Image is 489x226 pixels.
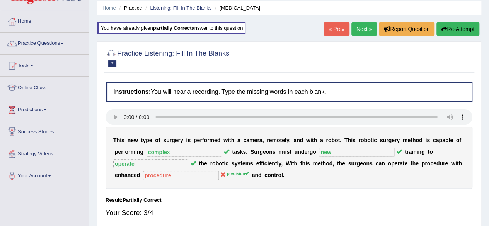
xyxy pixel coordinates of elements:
b: t [292,160,294,167]
b: d [329,160,332,167]
b: o [278,172,281,178]
b: l [448,137,450,143]
b: e [342,160,345,167]
b: a [124,172,128,178]
b: e [263,149,266,155]
b: d [258,172,262,178]
b: f [459,137,461,143]
b: a [436,137,439,143]
li: [MEDICAL_DATA] [213,4,260,12]
div: You have already given answer to this question [97,22,245,34]
b: b [216,160,219,167]
b: t [141,137,143,143]
b: t [229,137,231,143]
b: r [425,160,427,167]
b: y [278,160,281,167]
b: f [202,137,204,143]
b: g [388,137,392,143]
b: e [149,137,152,143]
b: e [197,137,200,143]
b: o [313,149,316,155]
b: r [200,137,202,143]
div: Result: [106,196,472,204]
b: n [271,172,274,178]
b: o [388,160,391,167]
b: w [223,137,228,143]
b: m [272,137,276,143]
b: a [246,137,249,143]
b: n [382,160,385,167]
b: s [353,137,356,143]
b: e [118,149,121,155]
b: l [285,137,286,143]
b: n [272,160,275,167]
b: o [204,137,207,143]
b: t [405,149,407,155]
b: t [428,149,429,155]
b: Instructions: [113,88,151,95]
b: n [418,149,421,155]
b: n [298,149,301,155]
b: n [366,160,370,167]
b: y [397,137,400,143]
b: o [125,149,128,155]
b: s [187,137,191,143]
b: , [281,160,283,167]
b: m [249,137,254,143]
b: e [407,137,411,143]
b: e [214,137,217,143]
b: d [217,137,221,143]
sup: precision [227,171,249,176]
b: i [455,160,457,167]
b: r [307,149,309,155]
b: t [274,172,276,178]
li: Practice [117,4,142,12]
div: Your Score: 3/4 [106,204,472,222]
b: s [232,160,235,167]
b: t [222,160,224,167]
b: h [117,137,120,143]
b: r [386,137,388,143]
b: i [224,160,225,167]
b: w [134,137,138,143]
b: e [242,160,245,167]
b: y [286,137,289,143]
b: o [268,172,271,178]
b: e [450,137,453,143]
b: , [289,137,291,143]
b: h [339,160,342,167]
b: t [321,160,323,167]
b: r [395,137,397,143]
b: o [427,160,431,167]
a: Home [0,11,89,30]
b: t [199,160,201,167]
b: a [400,160,403,167]
a: Next » [351,22,377,36]
a: Practice Questions [0,33,89,52]
b: r [354,160,356,167]
b: c [243,137,246,143]
b: d [419,137,423,143]
b: i [291,160,292,167]
b: t [411,160,412,167]
b: e [304,149,307,155]
b: a [320,137,323,143]
b: W [286,160,291,167]
b: u [383,137,386,143]
b: l [281,172,283,178]
b: o [456,137,460,143]
input: blank [113,159,189,168]
b: c [433,137,436,143]
b: g [259,149,263,155]
b: e [204,160,207,167]
b: e [115,172,118,178]
button: Re-Attempt [436,22,479,36]
b: s [273,149,276,155]
b: g [309,149,313,155]
b: o [326,160,329,167]
b: y [180,137,183,143]
b: h [121,172,124,178]
b: n [269,149,273,155]
button: Report Question [379,22,434,36]
a: « Prev [324,22,349,36]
